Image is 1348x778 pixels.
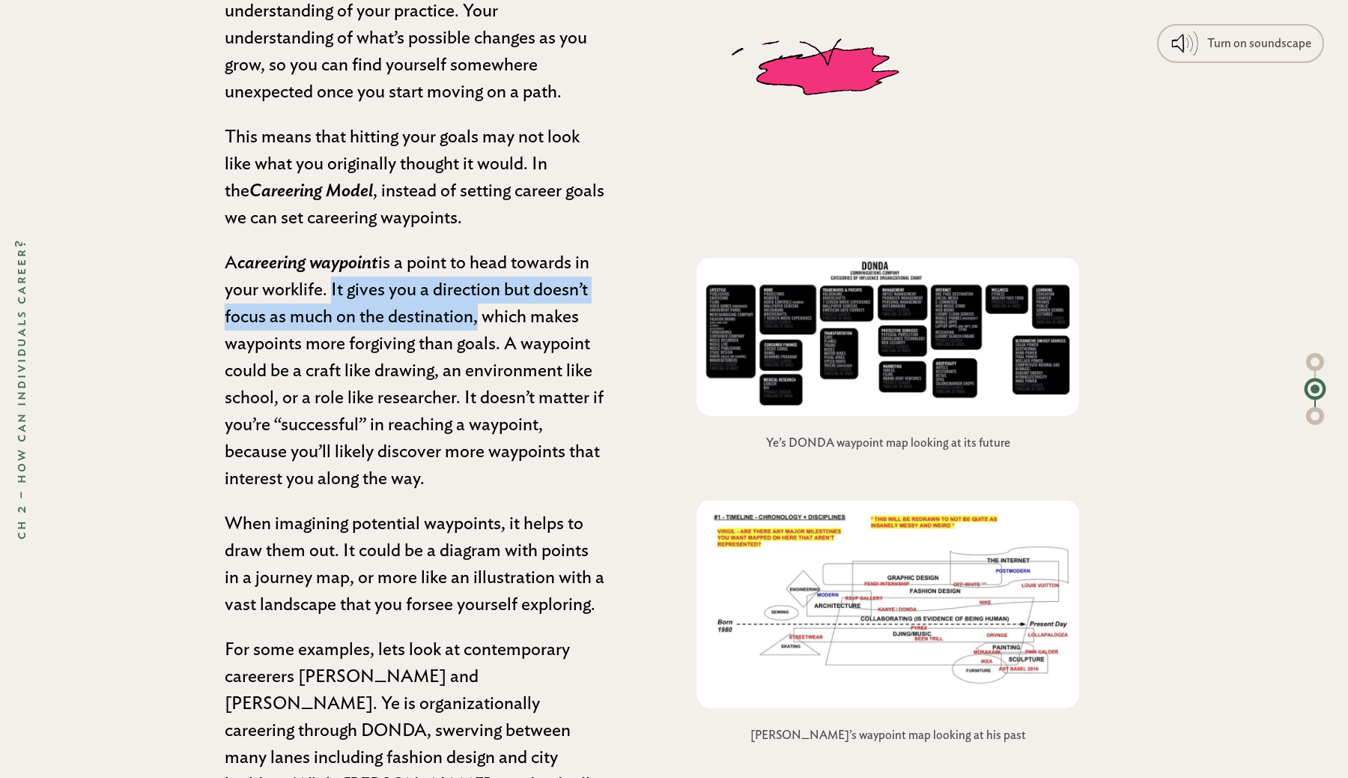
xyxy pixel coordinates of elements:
img: Virgil’s waypoint map looking at his past [696,500,1080,708]
p: This means that hitting your goals may not look like what you originally thought it would. In the... [225,124,604,232]
img: Ye’s DONDA waypoint map looking at its future [696,257,1080,416]
div: Turn on soundscape [1207,30,1311,57]
span: Careering Model [249,182,373,200]
span: careering waypoint [237,254,378,272]
p: When imagining potential waypoints, it helps to draw them out. It could be a diagram with points ... [225,510,604,618]
p: A is a point to head towards in your worklife. It gives you a direction but doesn’t focus as much... [225,250,604,492]
figcaption: Ye’s DONDA waypoint map looking at its future [766,434,1010,452]
figcaption: [PERSON_NAME]’s waypoint map looking at his past [750,726,1026,744]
